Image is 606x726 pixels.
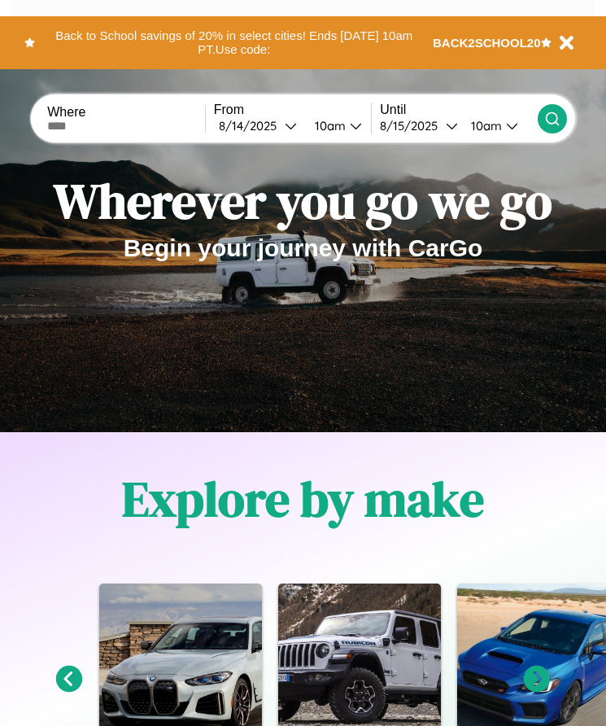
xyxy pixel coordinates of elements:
[47,105,205,120] label: Where
[35,24,433,61] button: Back to School savings of 20% in select cities! Ends [DATE] 10am PT.Use code:
[380,118,446,133] div: 8 / 15 / 2025
[122,466,484,532] h1: Explore by make
[219,118,285,133] div: 8 / 14 / 2025
[214,103,372,117] label: From
[433,36,541,50] b: BACK2SCHOOL20
[458,117,538,134] button: 10am
[214,117,302,134] button: 8/14/2025
[463,118,506,133] div: 10am
[307,118,350,133] div: 10am
[380,103,538,117] label: Until
[302,117,372,134] button: 10am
